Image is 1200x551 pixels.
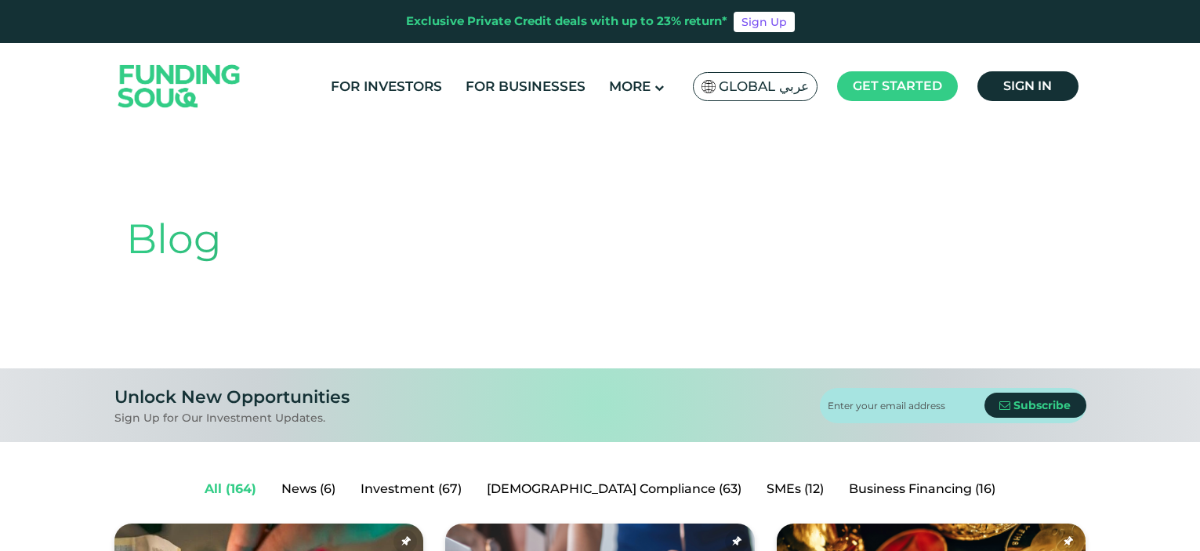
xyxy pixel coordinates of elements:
[1003,78,1052,93] span: Sign in
[103,46,256,125] img: Logo
[719,78,809,96] span: Global عربي
[754,473,836,505] a: SMEs (12)
[462,74,589,100] a: For Businesses
[192,473,269,505] a: All (164)
[734,12,795,32] a: Sign Up
[348,473,474,505] a: Investment (67)
[853,78,942,93] span: Get started
[1013,398,1071,412] span: Subscribe
[406,13,727,31] div: Exclusive Private Credit deals with up to 23% return*
[828,388,984,423] input: Enter your email address
[984,393,1086,418] button: Subscribe
[609,78,651,94] span: More
[114,410,350,426] div: Sign Up for Our Investment Updates.
[836,473,1008,505] a: Business Financing (16)
[977,71,1079,101] a: Sign in
[269,473,348,505] a: News (6)
[126,215,1075,263] h1: Blog
[474,473,754,505] a: [DEMOGRAPHIC_DATA] Compliance (63)
[114,384,350,410] div: Unlock New Opportunities
[327,74,446,100] a: For Investors
[702,80,716,93] img: SA Flag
